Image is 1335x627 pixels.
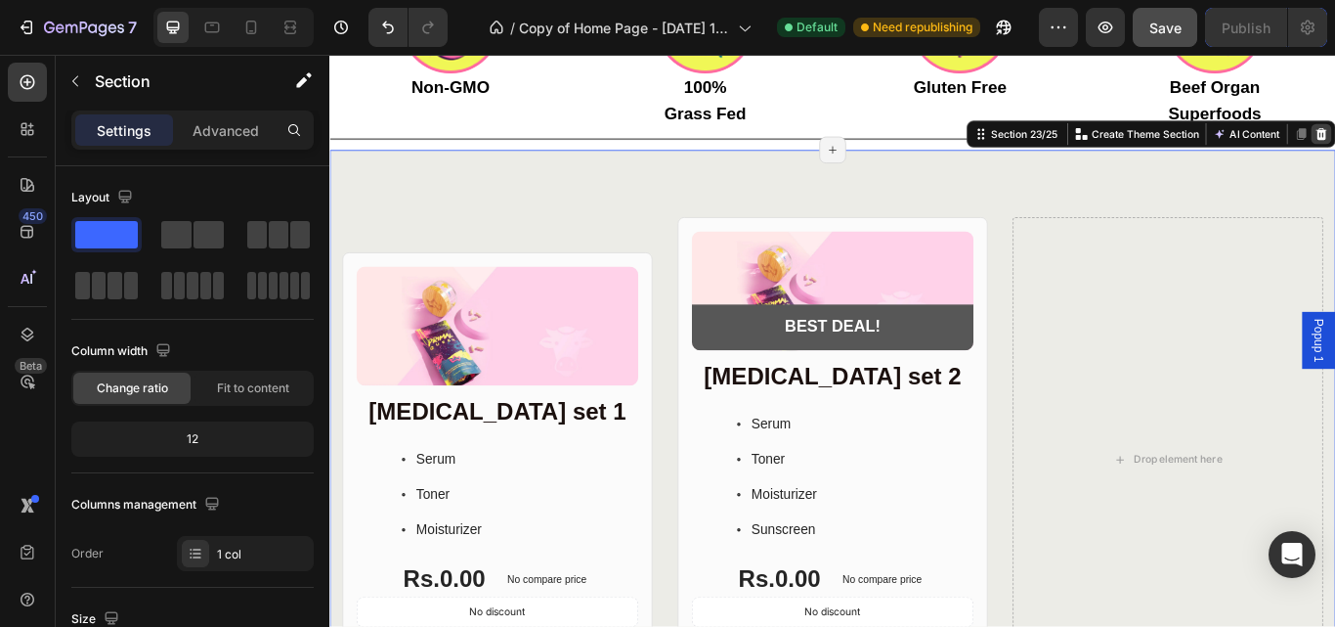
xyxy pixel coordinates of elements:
[95,69,255,93] p: Section
[31,398,360,435] h2: [MEDICAL_DATA] set 1
[1205,8,1287,47] button: Publish
[97,380,168,397] span: Change ratio
[1149,20,1182,36] span: Save
[71,338,175,365] div: Column width
[492,543,568,566] p: Sunscreen
[97,120,151,141] p: Settings
[492,461,568,484] p: Toner
[95,27,186,49] strong: Non-GMO
[368,8,448,47] div: Undo/Redo
[1222,18,1270,38] div: Publish
[767,84,852,102] div: Section 23/25
[412,27,462,49] strong: 100%
[128,16,137,39] p: 7
[31,247,360,385] a: Clinically Studied Beef Organ Superfoods for women
[510,18,515,38] span: /
[71,545,104,562] div: Order
[217,380,289,397] span: Fit to content
[492,502,568,525] p: Moisturizer
[979,27,1085,49] strong: Beef Organ
[1133,8,1197,47] button: Save
[101,461,177,484] p: Serum
[101,502,177,525] p: Toner
[15,358,47,374] div: Beta
[888,84,1013,102] p: Create Theme Section
[217,546,309,563] div: 1 col
[1026,81,1112,105] button: AI Content
[422,357,751,394] h2: [MEDICAL_DATA] set 2
[8,8,146,47] button: 7
[797,19,838,36] span: Default
[71,185,137,211] div: Layout
[101,543,177,566] p: Moisturizer
[492,420,568,443] p: Serum
[329,55,1335,627] iframe: Design area
[19,208,47,224] div: 450
[207,606,300,618] p: No compare price
[1269,531,1315,578] div: Open Intercom Messenger
[193,120,259,141] p: Advanced
[422,206,751,344] a: Clinically Studied Beef Organ Superfoods for women
[680,27,789,49] strong: Gluten Free
[71,492,224,518] div: Columns management
[519,18,730,38] span: Copy of Home Page - [DATE] 13:25:12
[1143,308,1163,359] span: Popup 1
[977,58,1086,79] strong: Superfoods
[75,425,310,453] div: 12
[390,58,486,79] strong: Grass Fed
[598,606,691,618] p: No compare price
[424,306,749,331] p: BEST DEAL!
[937,465,1041,480] div: Drop element here
[873,19,972,36] span: Need republishing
